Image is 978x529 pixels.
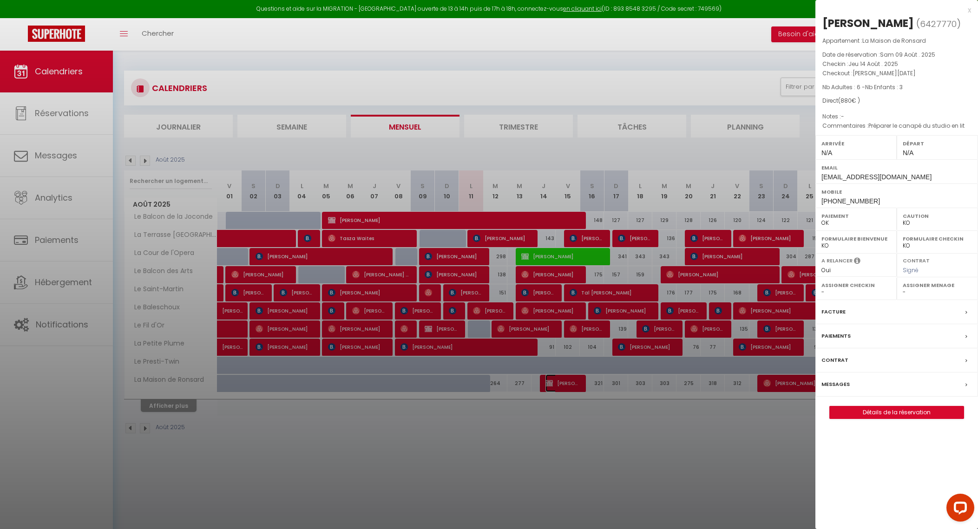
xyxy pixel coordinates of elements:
[821,379,850,389] label: Messages
[903,257,930,263] label: Contrat
[822,112,971,121] p: Notes :
[830,406,964,418] a: Détails de la réservation
[848,60,898,68] span: Jeu 14 Août . 2025
[822,50,971,59] p: Date de réservation :
[821,139,891,148] label: Arrivée
[865,83,903,91] span: Nb Enfants : 3
[822,36,971,46] p: Appartement :
[821,211,891,221] label: Paiement
[821,355,848,365] label: Contrat
[920,18,957,30] span: 6427770
[822,59,971,69] p: Checkin :
[854,257,860,267] i: Sélectionner OUI si vous souhaiter envoyer les séquences de messages post-checkout
[821,257,853,265] label: A relancer
[903,139,972,148] label: Départ
[903,234,972,243] label: Formulaire Checkin
[821,331,851,341] label: Paiements
[822,16,914,31] div: [PERSON_NAME]
[822,121,971,131] p: Commentaires :
[939,490,978,529] iframe: LiveChat chat widget
[821,187,972,196] label: Mobile
[903,211,972,221] label: Caution
[821,281,891,290] label: Assigner Checkin
[822,69,971,78] p: Checkout :
[821,234,891,243] label: Formulaire Bienvenue
[862,37,926,45] span: La Maison de Ronsard
[821,163,972,172] label: Email
[841,112,844,120] span: -
[903,149,913,157] span: N/A
[821,197,880,205] span: [PHONE_NUMBER]
[903,281,972,290] label: Assigner Menage
[868,122,965,130] span: Préparer le canapé du studio en lit
[916,17,961,30] span: ( )
[840,97,852,104] span: 880
[838,97,860,104] span: ( € )
[822,83,903,91] span: Nb Adultes : 6 -
[821,173,932,181] span: [EMAIL_ADDRESS][DOMAIN_NAME]
[903,266,919,274] span: Signé
[853,69,916,77] span: [PERSON_NAME][DATE]
[829,406,964,419] button: Détails de la réservation
[822,97,971,105] div: Direct
[821,307,846,317] label: Facture
[815,5,971,16] div: x
[880,51,935,59] span: Sam 09 Août . 2025
[821,149,832,157] span: N/A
